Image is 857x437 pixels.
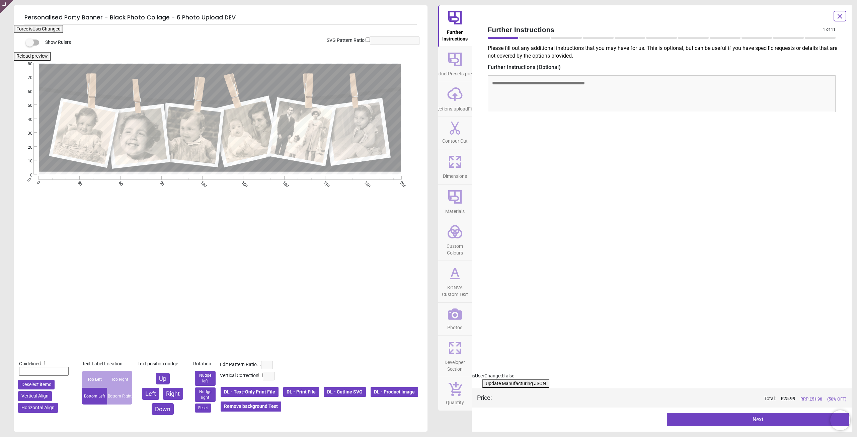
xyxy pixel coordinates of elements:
button: KONVA Custom Text [438,261,472,302]
button: Vertical Align [18,391,52,401]
button: Force isUserChanged [14,25,63,33]
button: Quantity [438,377,472,411]
button: Materials [438,185,472,219]
button: Dimensions [438,149,472,184]
button: Remove background Test [220,401,282,412]
span: Custom Colours [439,240,471,256]
button: Contour Cut [438,117,472,149]
span: Further Instructions [439,26,471,42]
span: Dimensions [443,170,467,180]
div: isUserChanged: false [472,373,852,379]
span: Further Instructions [488,25,823,34]
button: productPresets.preset [438,47,472,82]
div: Text Label Location [82,361,132,367]
span: £ [781,395,795,402]
span: Quantity [446,396,464,406]
label: Further Instructions (Optional) [488,64,836,71]
span: KONVA Custom Text [439,281,471,298]
span: Developer Section [439,356,471,372]
div: Top Left [82,371,107,388]
span: Guidelines [19,361,41,366]
button: Nudge left [195,371,216,386]
span: 1 of 11 [823,27,836,32]
span: Photos [447,321,462,331]
button: Nudge right [195,387,216,402]
iframe: Brevo live chat [830,410,850,430]
p: Please fill out any additional instructions that you may have for us. This is optional, but can b... [488,45,841,60]
label: Edit Pattern Ratio [220,361,257,368]
button: Custom Colours [438,219,472,261]
button: Horizontal Align [18,403,58,413]
button: Right [163,388,183,399]
label: SVG Pattern Ratio: [327,37,366,44]
span: productPresets.preset [432,67,478,77]
div: Rotation [193,361,217,367]
button: DL - Text-Only Print File [220,386,279,398]
button: Reset [195,404,211,413]
div: Text position nudge [138,361,188,367]
button: Developer Section [438,336,472,377]
span: Materials [445,205,465,215]
span: sections.uploadFile [435,102,475,113]
div: Total: [502,395,847,402]
button: DL - Print File [283,386,320,398]
div: Show Rulers [30,39,427,47]
button: Up [156,373,170,384]
button: Down [152,403,174,415]
div: Top Right [107,371,132,388]
span: (50% OFF) [827,396,846,402]
span: 25.99 [783,396,795,401]
button: Photos [438,303,472,336]
div: Bottom Right [107,388,132,405]
div: Price : [477,393,492,402]
button: Next [667,413,849,426]
button: Left [142,388,159,399]
button: Update Manufacturing JSON [482,379,549,388]
span: Contour Cut [442,135,468,145]
button: DL - Product Image [370,386,419,398]
label: Vertical Correction [220,372,258,379]
button: Deselect items [18,380,55,390]
button: Reload preview [14,52,51,61]
span: £ 51.98 [809,396,822,402]
h5: Personalised Party Banner - Black Photo Collage - 6 Photo Upload DEV [24,11,417,25]
button: Further Instructions [438,5,472,47]
button: DL - Cutline SVG [323,386,367,398]
span: RRP [800,396,822,402]
div: Bottom Left [82,388,107,405]
span: 80 [20,61,32,67]
button: sections.uploadFile [438,82,472,117]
